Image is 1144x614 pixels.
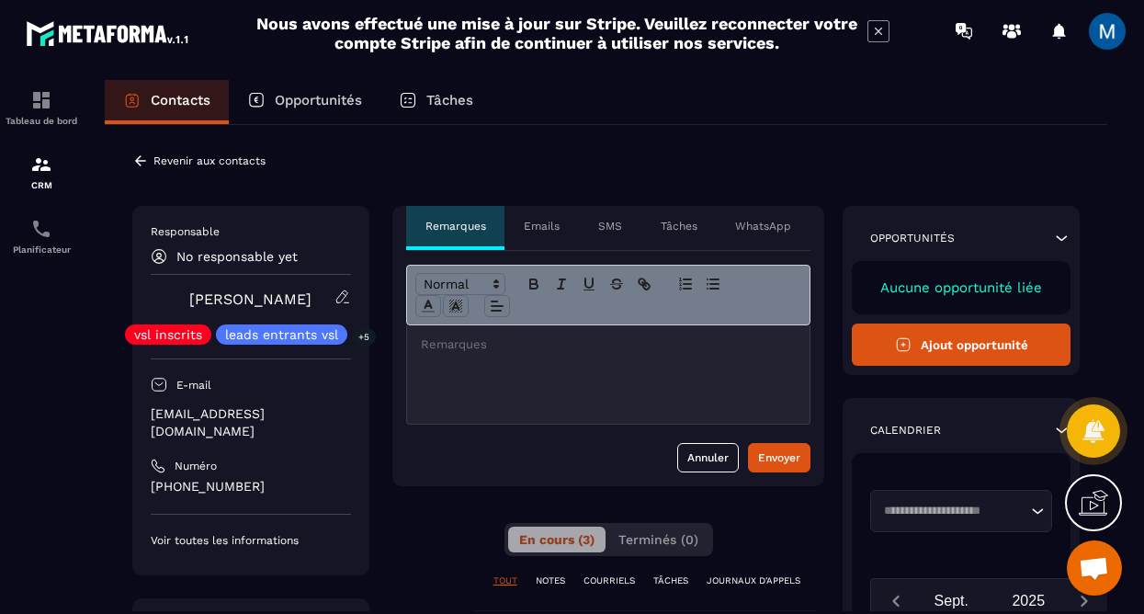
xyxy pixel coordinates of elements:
[508,527,606,552] button: En cours (3)
[151,405,351,440] p: [EMAIL_ADDRESS][DOMAIN_NAME]
[878,588,912,613] button: Previous month
[151,224,351,239] p: Responsable
[519,532,595,547] span: En cours (3)
[153,154,266,167] p: Revenir aux contacts
[425,219,486,233] p: Remarques
[5,116,78,126] p: Tableau de bord
[607,527,709,552] button: Terminés (0)
[151,478,351,495] p: [PHONE_NUMBER]
[852,324,1070,366] button: Ajout opportunité
[870,423,941,438] p: Calendrier
[598,219,622,233] p: SMS
[618,532,698,547] span: Terminés (0)
[5,244,78,255] p: Planificateur
[5,204,78,268] a: schedulerschedulerPlanificateur
[677,443,739,472] button: Annuler
[870,279,1052,296] p: Aucune opportunité liée
[1067,540,1122,596] div: Ouvrir le chat
[151,533,351,548] p: Voir toutes les informations
[30,153,52,176] img: formation
[352,327,376,347] p: +5
[229,80,380,124] a: Opportunités
[189,290,311,308] a: [PERSON_NAME]
[493,574,517,587] p: TOUT
[275,92,362,108] p: Opportunités
[5,140,78,204] a: formationformationCRM
[870,231,955,245] p: Opportunités
[748,443,810,472] button: Envoyer
[707,574,800,587] p: JOURNAUX D'APPELS
[536,574,565,587] p: NOTES
[255,14,858,52] h2: Nous avons effectué une mise à jour sur Stripe. Veuillez reconnecter votre compte Stripe afin de ...
[30,218,52,240] img: scheduler
[176,378,211,392] p: E-mail
[134,328,202,341] p: vsl inscrits
[661,219,697,233] p: Tâches
[380,80,492,124] a: Tâches
[175,459,217,473] p: Numéro
[151,92,210,108] p: Contacts
[735,219,791,233] p: WhatsApp
[30,89,52,111] img: formation
[1067,588,1101,613] button: Next month
[870,490,1052,532] div: Search for option
[583,574,635,587] p: COURRIELS
[26,17,191,50] img: logo
[524,219,560,233] p: Emails
[758,449,800,467] div: Envoyer
[5,75,78,140] a: formationformationTableau de bord
[5,180,78,190] p: CRM
[105,80,229,124] a: Contacts
[426,92,473,108] p: Tâches
[176,249,298,264] p: No responsable yet
[878,502,1026,520] input: Search for option
[225,328,338,341] p: leads entrants vsl
[653,574,688,587] p: TÂCHES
